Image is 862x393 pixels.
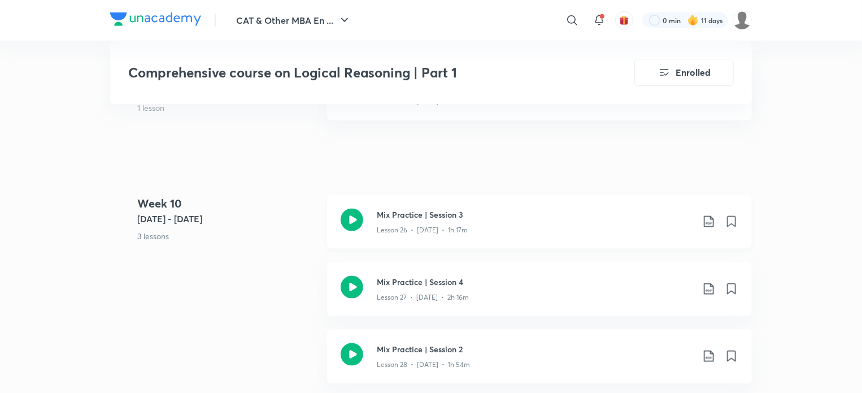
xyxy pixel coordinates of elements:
[137,230,318,242] p: 3 lessons
[619,15,629,25] img: avatar
[377,360,470,370] p: Lesson 28 • [DATE] • 1h 54m
[137,212,318,226] h5: [DATE] - [DATE]
[110,12,201,29] a: Company Logo
[327,262,752,330] a: Mix Practice | Session 4Lesson 27 • [DATE] • 2h 16m
[377,276,693,288] h3: Mix Practice | Session 4
[377,225,468,235] p: Lesson 26 • [DATE] • 1h 17m
[377,343,693,355] h3: Mix Practice | Session 2
[377,209,693,221] h3: Mix Practice | Session 3
[137,102,318,114] p: 1 lesson
[733,11,752,30] img: Anubhav Singh
[137,195,318,212] h4: Week 10
[110,12,201,26] img: Company Logo
[615,11,633,29] button: avatar
[128,64,571,81] h3: Comprehensive course on Logical Reasoning | Part 1
[327,195,752,262] a: Mix Practice | Session 3Lesson 26 • [DATE] • 1h 17m
[229,9,358,32] button: CAT & Other MBA En ...
[687,15,699,26] img: streak
[377,292,469,303] p: Lesson 27 • [DATE] • 2h 16m
[634,59,734,86] button: Enrolled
